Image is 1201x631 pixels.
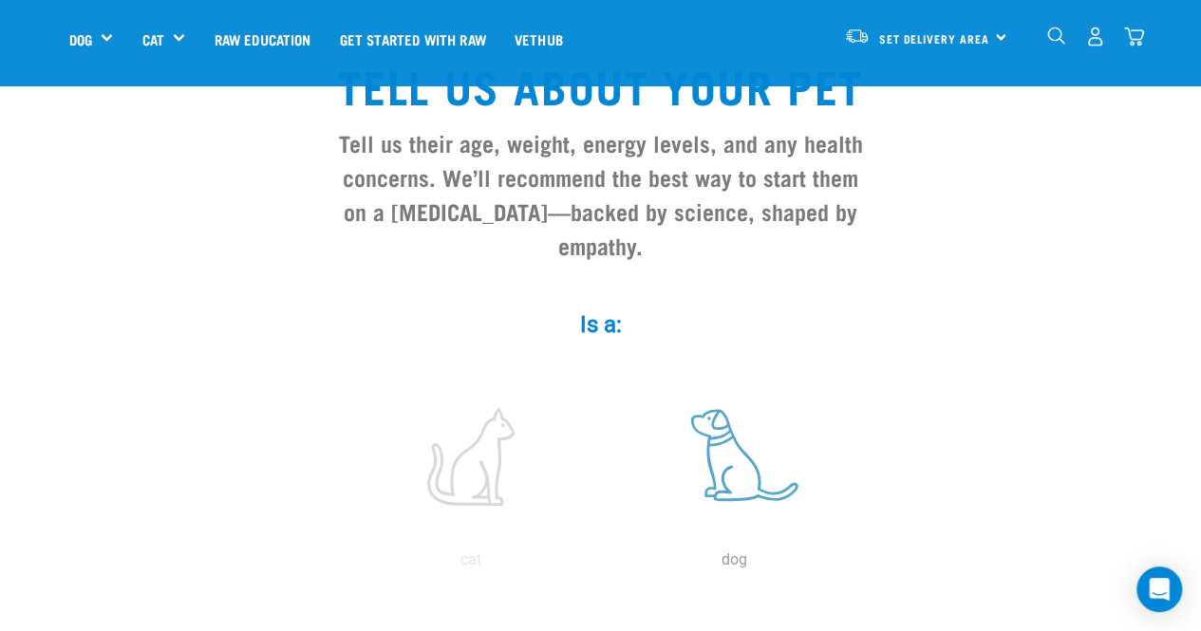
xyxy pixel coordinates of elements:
a: Vethub [500,1,577,77]
p: cat [343,548,599,571]
span: Set Delivery Area [879,35,989,42]
h3: Tell us their age, weight, energy levels, and any health concerns. We’ll recommend the best way t... [331,125,871,262]
a: Dog [69,28,92,50]
a: Raw Education [199,1,325,77]
img: home-icon-1@2x.png [1047,27,1065,45]
p: dog [607,548,863,571]
img: home-icon@2x.png [1124,27,1144,46]
a: Get started with Raw [326,1,500,77]
img: user.png [1085,27,1105,46]
div: Open Intercom Messenger [1136,566,1182,612]
a: Cat [141,28,163,50]
label: Is a: [316,307,886,342]
img: van-moving.png [844,28,870,45]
